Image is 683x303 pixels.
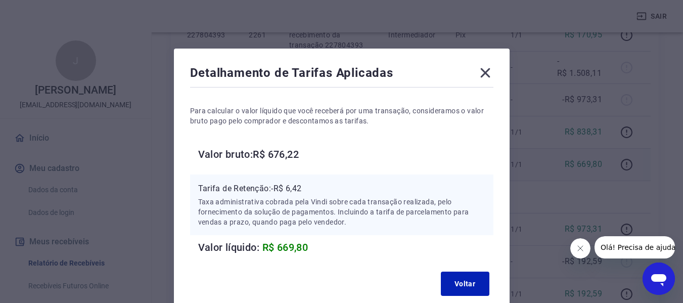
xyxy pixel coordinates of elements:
[643,263,675,295] iframe: Botão para abrir a janela de mensagens
[190,65,493,85] div: Detalhamento de Tarifas Aplicadas
[198,197,485,227] p: Taxa administrativa cobrada pela Vindi sobre cada transação realizada, pelo fornecimento da soluç...
[262,241,308,253] span: R$ 669,80
[198,239,493,255] h6: Valor líquido:
[6,7,85,15] span: Olá! Precisa de ajuda?
[198,183,485,195] p: Tarifa de Retenção: -R$ 6,42
[570,238,590,258] iframe: Fechar mensagem
[595,236,675,258] iframe: Mensagem da empresa
[190,106,493,126] p: Para calcular o valor líquido que você receberá por uma transação, consideramos o valor bruto pag...
[198,146,493,162] h6: Valor bruto: R$ 676,22
[441,272,489,296] button: Voltar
